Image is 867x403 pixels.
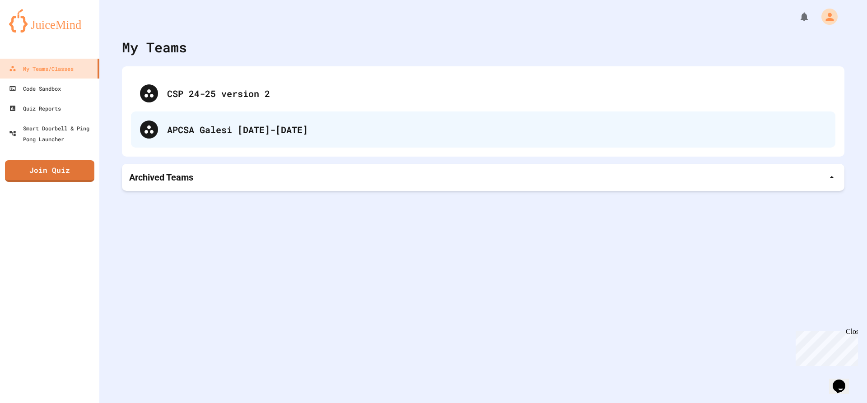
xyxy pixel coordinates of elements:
[9,123,96,144] div: Smart Doorbell & Ping Pong Launcher
[9,9,90,32] img: logo-orange.svg
[5,160,94,182] a: Join Quiz
[782,9,812,24] div: My Notifications
[9,63,74,74] div: My Teams/Classes
[131,111,835,148] div: APCSA Galesi [DATE]-[DATE]
[792,328,858,366] iframe: chat widget
[129,171,193,184] p: Archived Teams
[167,123,826,136] div: APCSA Galesi [DATE]-[DATE]
[122,37,187,57] div: My Teams
[9,83,61,94] div: Code Sandbox
[4,4,62,57] div: Chat with us now!Close
[829,367,858,394] iframe: chat widget
[131,75,835,111] div: CSP 24-25 version 2
[9,103,61,114] div: Quiz Reports
[812,6,840,27] div: My Account
[167,87,826,100] div: CSP 24-25 version 2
